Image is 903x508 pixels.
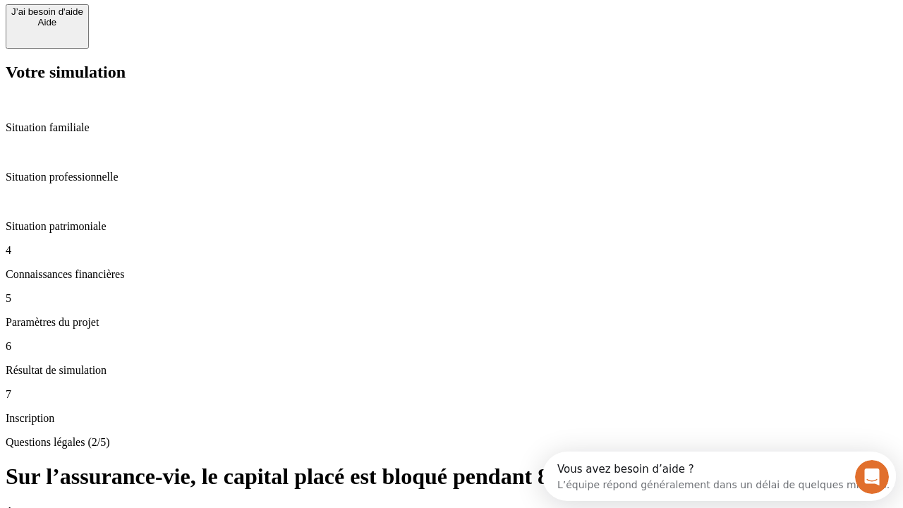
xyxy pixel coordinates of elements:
div: Vous avez besoin d’aide ? [15,12,347,23]
h1: Sur l’assurance-vie, le capital placé est bloqué pendant 8 ans ? [6,464,897,490]
button: J’ai besoin d'aideAide [6,4,89,49]
div: L’équipe répond généralement dans un délai de quelques minutes. [15,23,347,38]
p: 4 [6,244,897,257]
h2: Votre simulation [6,63,897,82]
p: 6 [6,340,897,353]
iframe: Intercom live chat [855,460,889,494]
p: Paramètres du projet [6,316,897,329]
div: Ouvrir le Messenger Intercom [6,6,389,44]
p: Situation patrimoniale [6,220,897,233]
p: Situation professionnelle [6,171,897,183]
div: Aide [11,17,83,28]
p: Questions légales (2/5) [6,436,897,449]
p: Inscription [6,412,897,425]
iframe: Intercom live chat discovery launcher [543,452,896,501]
p: Résultat de simulation [6,364,897,377]
p: 7 [6,388,897,401]
div: J’ai besoin d'aide [11,6,83,17]
p: 5 [6,292,897,305]
p: Situation familiale [6,121,897,134]
p: Connaissances financières [6,268,897,281]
